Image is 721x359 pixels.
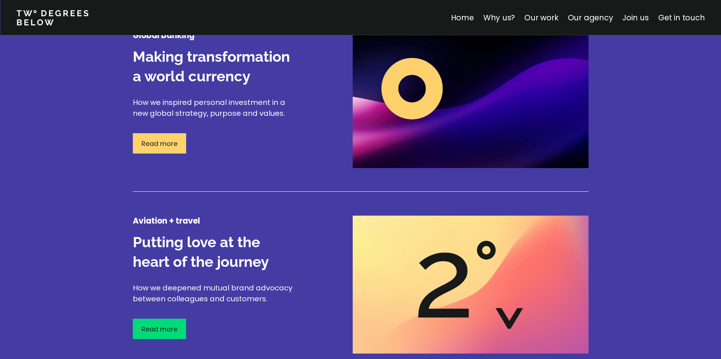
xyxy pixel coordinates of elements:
a: Global bankingMaking transformation a world currencyHow we inspired personal investment in a new ... [133,30,589,212]
h3: Making transformation a world currency [133,47,300,86]
a: Our work [524,12,558,23]
a: Our agency [568,12,613,23]
p: Read more [142,139,177,148]
h3: Putting love at the heart of the journey [133,232,300,272]
a: Why us? [483,12,515,23]
p: How we deepened mutual brand advocacy between colleagues and customers. [133,282,300,304]
p: How we inspired personal investment in a new global strategy, purpose and values. [133,97,300,119]
a: Get in touch [658,12,705,23]
a: Home [451,12,474,23]
p: Read more [142,324,177,334]
h4: Global banking [133,30,300,41]
a: Join us [622,12,649,23]
h4: Aviation + travel [133,216,300,227]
